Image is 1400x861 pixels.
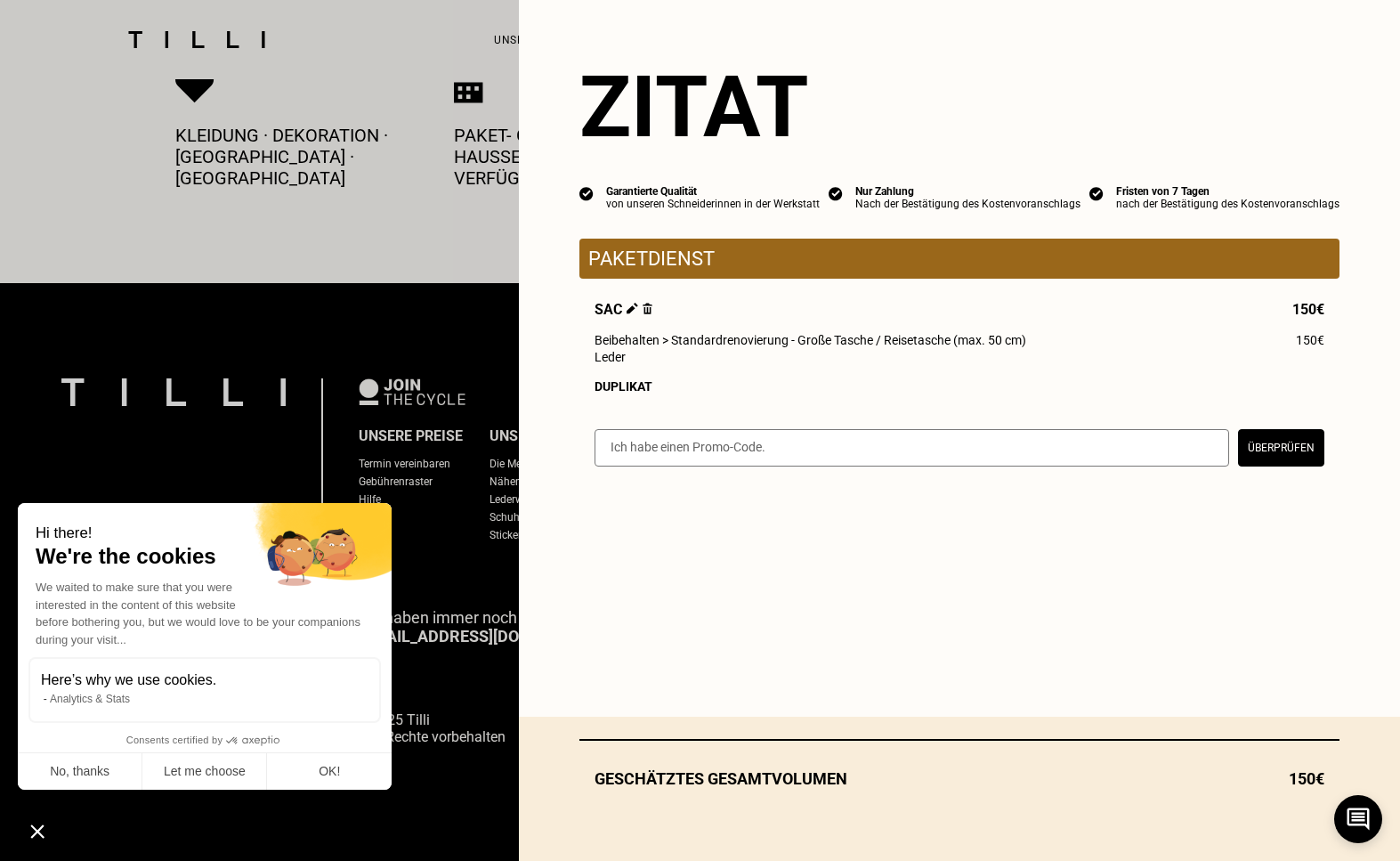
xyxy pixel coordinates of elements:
span: 150€ [1296,333,1324,347]
div: Fristen von 7 Tagen [1116,185,1339,198]
p: Paketdienst [588,248,1331,270]
img: Bearbeiten [627,303,638,314]
img: icon list info [829,185,843,201]
div: Nur Zahlung [855,185,1080,198]
div: Garantierte Qualität [606,185,820,198]
span: Leder [595,350,626,364]
span: Sac [595,301,652,318]
div: Geschätztes Gesamtvolumen [579,769,1339,788]
img: icon list info [1089,185,1104,201]
section: Zitat [579,57,1339,157]
div: Nach der Bestätigung des Kostenvoranschlags [855,198,1080,210]
span: Beibehalten > Standardrenovierung - Große Tasche / Reisetasche (max. 50 cm) [595,333,1026,347]
span: 150€ [1292,301,1324,318]
div: nach der Bestätigung des Kostenvoranschlags [1116,198,1339,210]
div: Duplikat [595,379,1324,394]
span: 150€ [1289,769,1324,788]
button: Überprüfen [1238,429,1324,467]
input: Ich habe einen Promo-Code. [595,429,1229,467]
img: icon list info [579,185,594,201]
img: Löschen [643,303,652,314]
div: von unseren Schneiderinnen in der Werkstatt [606,198,820,210]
